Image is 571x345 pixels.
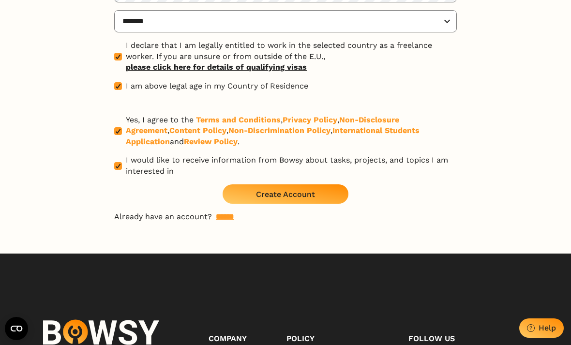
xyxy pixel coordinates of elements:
[519,318,564,338] button: Help
[126,40,457,73] span: I declare that I am legally entitled to work in the selected country as a freelance worker. If yo...
[126,155,457,177] span: I would like to receive information from Bowsy about tasks, projects, and topics I am interested in
[539,323,556,332] div: Help
[283,115,337,124] a: Privacy Policy
[5,317,28,340] button: Open CMP widget
[196,115,281,124] a: Terms and Conditions
[256,190,315,199] div: Create Account
[408,334,455,343] span: Follow us
[126,126,420,146] a: International Students Application
[126,62,457,73] a: please click here for details of qualifying visas
[184,137,238,146] a: Review Policy
[126,115,457,147] span: Yes, I agree to the , , , , , and .
[228,126,331,135] a: Non-Discrimination Policy
[126,81,308,91] span: I am above legal age in my Country of Residence
[114,211,457,222] p: Already have an account?
[286,334,315,343] span: Policy
[209,334,247,343] span: Company
[223,184,348,204] button: Create Account
[169,126,226,135] a: Content Policy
